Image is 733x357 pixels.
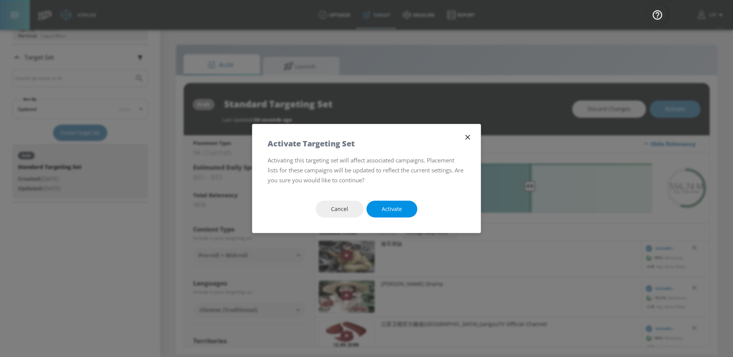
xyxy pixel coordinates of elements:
[647,4,668,25] button: Open Resource Center
[268,140,355,148] h5: Activate Targeting Set
[268,155,465,185] p: Activating this targeting set will affect associated campaigns. Placement lists for these campaig...
[331,204,348,214] span: Cancel
[382,204,402,214] span: Activate
[366,201,417,218] button: Activate
[316,201,363,218] button: Cancel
